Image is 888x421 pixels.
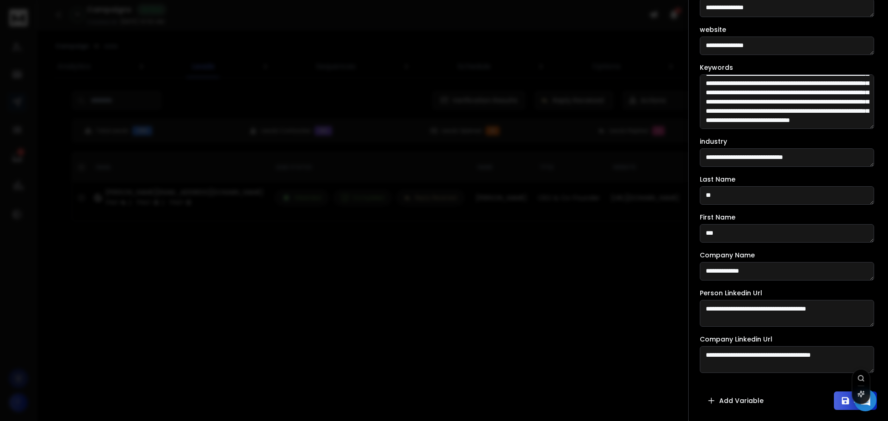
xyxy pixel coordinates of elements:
[700,290,762,296] label: Person Linkedin Url
[700,391,771,410] button: Add Variable
[700,138,727,145] label: industry
[700,64,733,71] label: Keywords
[700,214,735,220] label: First Name
[834,391,877,410] button: Save
[700,26,726,33] label: website
[700,176,735,183] label: Last Name
[700,252,755,258] label: Company Name
[700,336,772,342] label: Company Linkedin Url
